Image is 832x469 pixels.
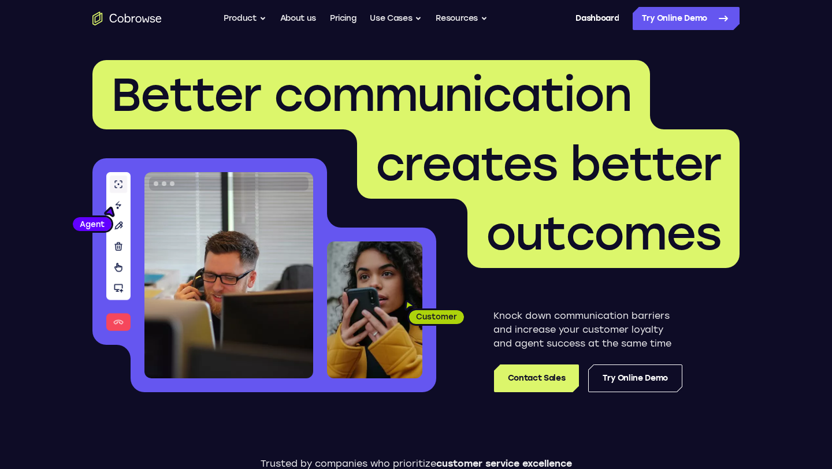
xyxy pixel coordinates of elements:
span: outcomes [486,206,721,261]
img: A customer holding their phone [327,241,422,378]
button: Use Cases [370,7,422,30]
img: A customer support agent talking on the phone [144,172,313,378]
a: Try Online Demo [633,7,740,30]
p: Knock down communication barriers and increase your customer loyalty and agent success at the sam... [493,309,682,351]
a: Contact Sales [494,364,579,392]
button: Product [224,7,266,30]
span: Better communication [111,67,632,122]
span: creates better [376,136,721,192]
button: Resources [436,7,488,30]
a: Dashboard [575,7,619,30]
a: About us [280,7,316,30]
a: Pricing [330,7,356,30]
a: Go to the home page [92,12,162,25]
span: customer service excellence [436,458,572,469]
a: Try Online Demo [588,364,682,392]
